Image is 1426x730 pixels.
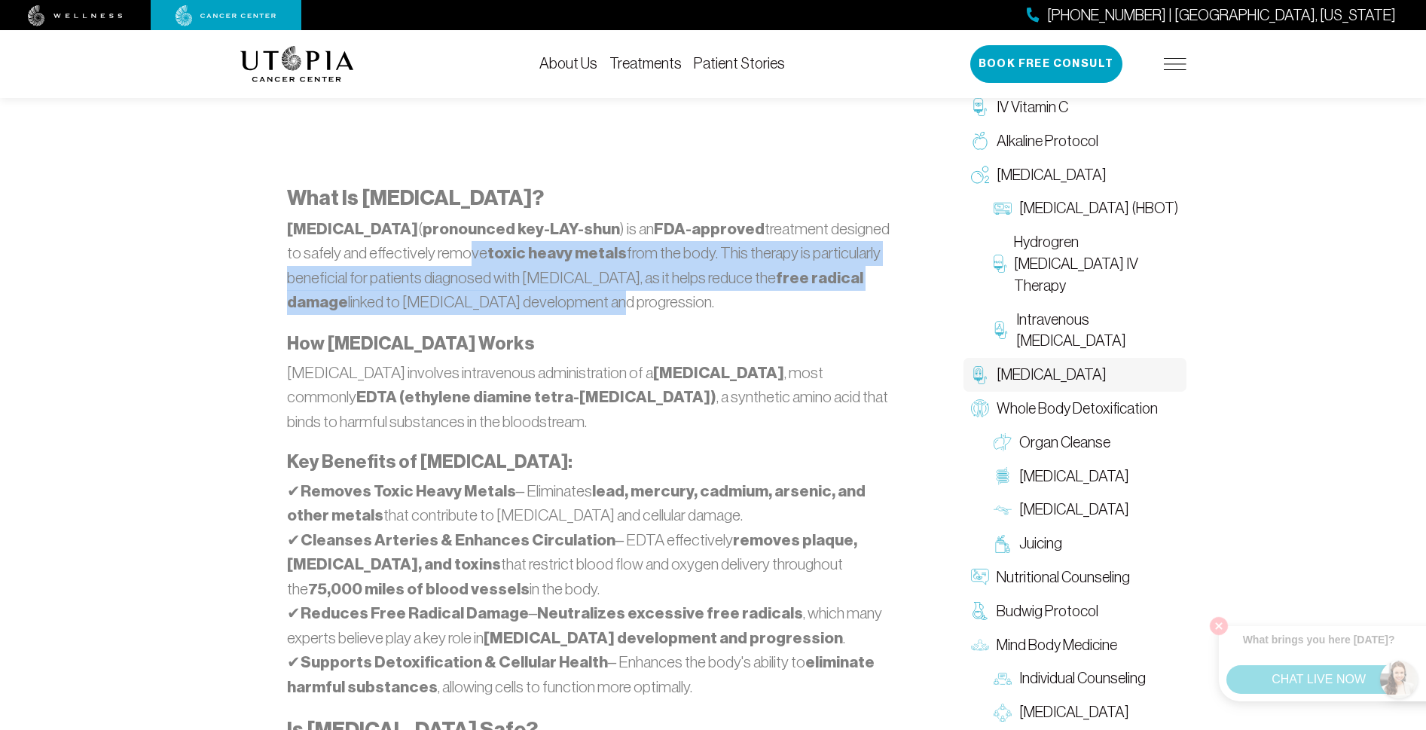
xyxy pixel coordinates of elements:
span: [PHONE_NUMBER] | [GEOGRAPHIC_DATA], [US_STATE] [1047,5,1396,26]
img: Alkaline Protocol [971,132,989,150]
span: Hydrogren [MEDICAL_DATA] IV Therapy [1014,231,1179,296]
span: Budwig Protocol [997,600,1098,622]
strong: Neutralizes excessive free radicals [537,603,803,623]
a: Budwig Protocol [963,594,1186,628]
strong: How [MEDICAL_DATA] Works [287,333,534,354]
a: Treatments [609,55,682,72]
span: [MEDICAL_DATA] [997,164,1107,186]
strong: EDTA (ethylene diamine tetra-[MEDICAL_DATA]) [356,387,716,407]
p: ✔ – Eliminates that contribute to [MEDICAL_DATA] and cellular damage. ✔ – EDTA effectively that r... [287,479,899,700]
span: Juicing [1019,533,1062,554]
p: ( ) is an treatment designed to safely and effectively remove from the body. This therapy is part... [287,217,899,315]
img: Oxygen Therapy [971,166,989,184]
a: [MEDICAL_DATA] (HBOT) [986,191,1186,225]
a: Nutritional Counseling [963,560,1186,594]
a: Patient Stories [694,55,785,72]
span: Whole Body Detoxification [997,398,1158,420]
a: Juicing [986,527,1186,560]
strong: 75,000 miles of blood vessels [308,579,530,599]
img: Juicing [994,535,1012,553]
img: logo [240,46,354,82]
span: Nutritional Counseling [997,567,1130,588]
a: [MEDICAL_DATA] [986,460,1186,493]
a: Individual Counseling [986,661,1186,695]
span: Mind Body Medicine [997,634,1117,656]
img: IV Vitamin C [971,98,989,116]
span: [MEDICAL_DATA] [1019,701,1129,723]
img: Nutritional Counseling [971,568,989,586]
img: wellness [28,5,123,26]
span: [MEDICAL_DATA] [997,364,1107,386]
span: [MEDICAL_DATA] [1019,499,1129,521]
strong: Key Benefits of [MEDICAL_DATA]: [287,451,573,472]
a: About Us [539,55,597,72]
img: Hydrogren Peroxide IV Therapy [994,255,1006,273]
a: Alkaline Protocol [963,124,1186,158]
img: Chelation Therapy [971,366,989,384]
img: Colon Therapy [994,467,1012,485]
strong: eliminate harmful substances [287,652,875,697]
span: Organ Cleanse [1019,432,1110,454]
strong: [MEDICAL_DATA] development and progression [484,628,843,648]
a: [MEDICAL_DATA] [986,493,1186,527]
img: Organ Cleanse [994,433,1012,451]
a: IV Vitamin C [963,90,1186,124]
img: Hyperbaric Oxygen Therapy (HBOT) [994,200,1012,218]
strong: pronounced key-LAY-shun [423,219,620,239]
a: Mind Body Medicine [963,628,1186,662]
img: cancer center [176,5,276,26]
a: [PHONE_NUMBER] | [GEOGRAPHIC_DATA], [US_STATE] [1027,5,1396,26]
img: Budwig Protocol [971,602,989,620]
strong: Supports Detoxification & Cellular Health [301,652,608,672]
img: Individual Counseling [994,670,1012,688]
strong: [MEDICAL_DATA] [287,219,418,239]
a: [MEDICAL_DATA] [963,358,1186,392]
button: Book Free Consult [970,45,1122,83]
span: Alkaline Protocol [997,130,1098,152]
strong: FDA-approved [654,219,765,239]
span: Individual Counseling [1019,667,1146,689]
img: Lymphatic Massage [994,501,1012,519]
span: [MEDICAL_DATA] (HBOT) [1019,197,1178,219]
a: Hydrogren [MEDICAL_DATA] IV Therapy [986,225,1186,302]
a: Whole Body Detoxification [963,392,1186,426]
strong: [MEDICAL_DATA] [653,363,784,383]
p: [MEDICAL_DATA] involves intravenous administration of a , most commonly , a synthetic amino acid ... [287,361,899,434]
a: Organ Cleanse [986,426,1186,460]
a: Intravenous [MEDICAL_DATA] [986,303,1186,359]
strong: Cleanses Arteries & Enhances Circulation [301,530,615,550]
strong: toxic heavy metals [487,243,627,263]
a: [MEDICAL_DATA] [986,695,1186,729]
a: [MEDICAL_DATA] [963,158,1186,192]
img: icon-hamburger [1164,58,1186,70]
img: Intravenous Ozone Therapy [994,321,1009,339]
span: [MEDICAL_DATA] [1019,466,1129,487]
strong: Removes Toxic Heavy Metals [301,481,516,501]
strong: What Is [MEDICAL_DATA]? [287,185,544,210]
img: Mind Body Medicine [971,636,989,654]
span: Intravenous [MEDICAL_DATA] [1016,309,1178,353]
img: Whole Body Detoxification [971,399,989,417]
img: Group Therapy [994,704,1012,722]
span: IV Vitamin C [997,96,1068,118]
strong: Reduces Free Radical Damage [301,603,529,623]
